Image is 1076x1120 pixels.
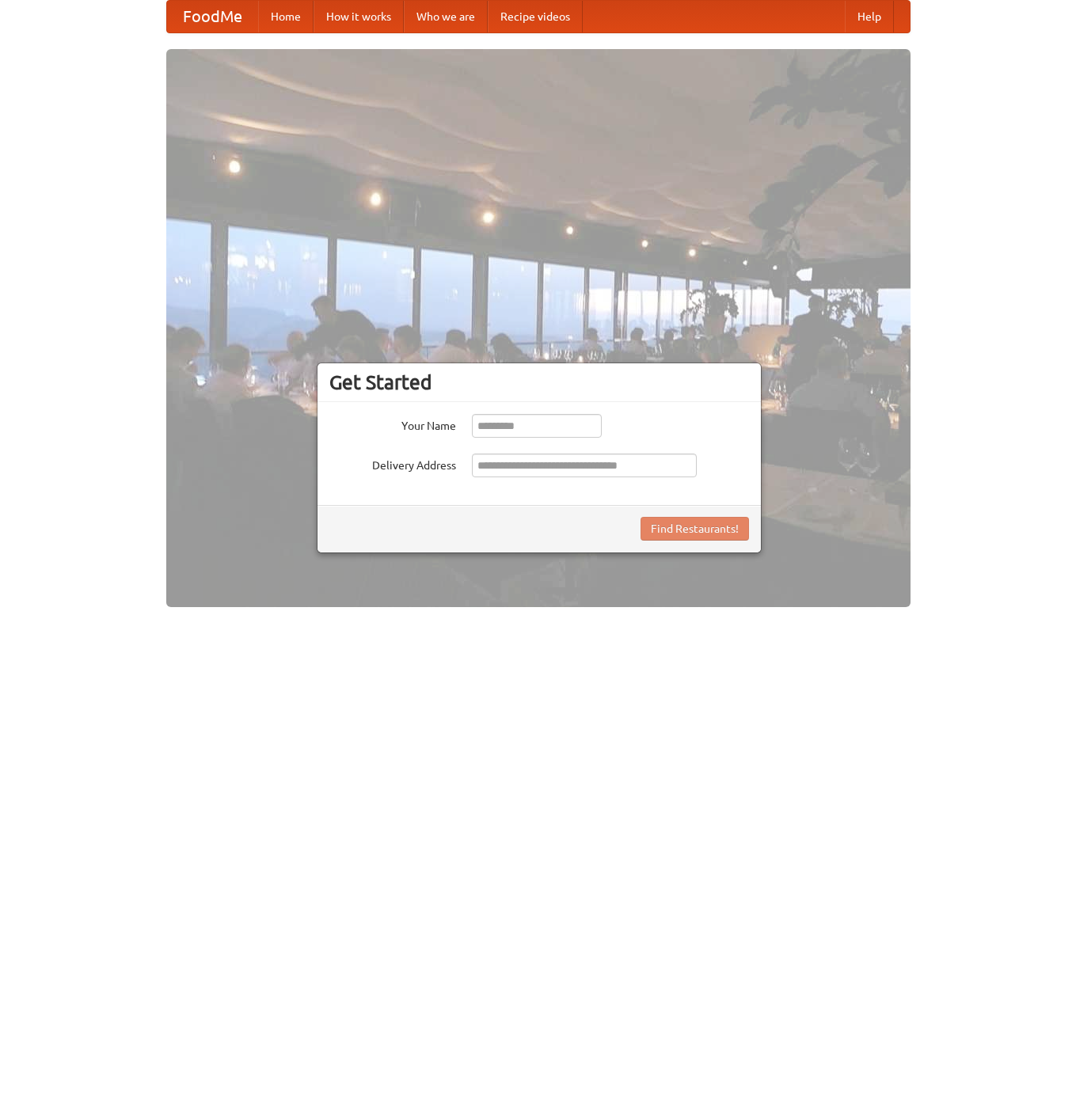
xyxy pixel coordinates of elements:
[404,1,488,32] a: Who we are
[488,1,583,32] a: Recipe videos
[258,1,314,32] a: Home
[329,454,456,473] label: Delivery Address
[845,1,894,32] a: Help
[314,1,404,32] a: How it works
[329,414,456,434] label: Your Name
[641,517,749,541] button: Find Restaurants!
[167,1,258,32] a: FoodMe
[329,370,749,394] h3: Get Started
